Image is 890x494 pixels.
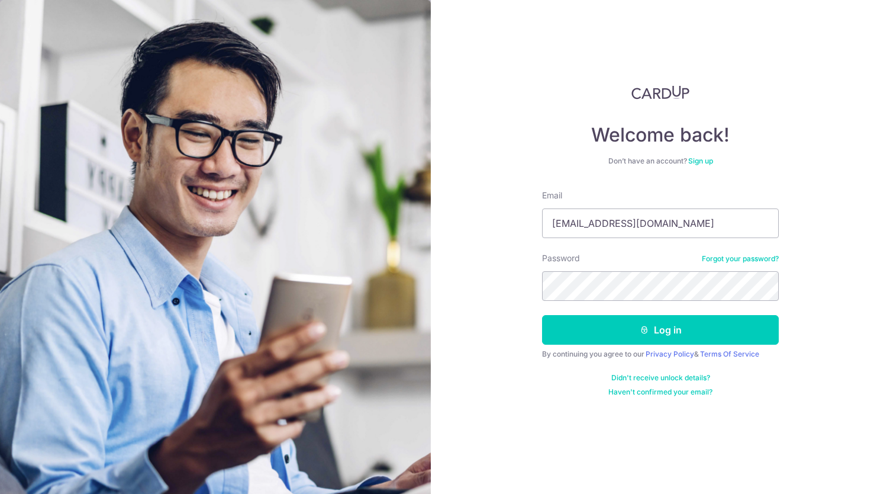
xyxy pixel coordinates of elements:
[700,349,759,358] a: Terms Of Service
[542,315,779,345] button: Log in
[542,252,580,264] label: Password
[608,387,712,397] a: Haven't confirmed your email?
[631,85,689,100] img: CardUp Logo
[646,349,694,358] a: Privacy Policy
[542,349,779,359] div: By continuing you agree to our &
[611,373,710,383] a: Didn't receive unlock details?
[702,254,779,264] a: Forgot your password?
[542,156,779,166] div: Don’t have an account?
[542,208,779,238] input: Enter your Email
[542,190,562,201] label: Email
[688,156,713,165] a: Sign up
[542,123,779,147] h4: Welcome back!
